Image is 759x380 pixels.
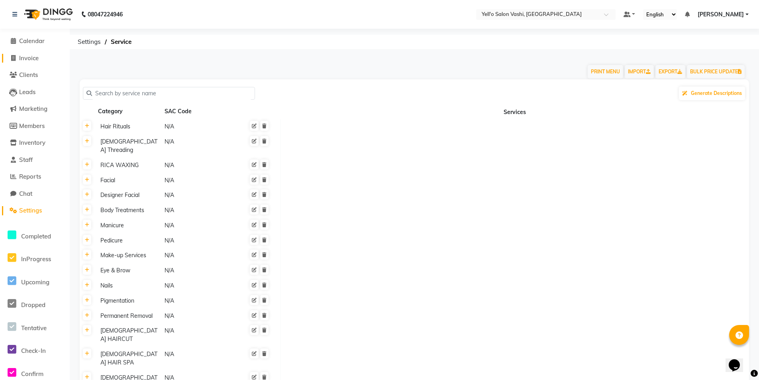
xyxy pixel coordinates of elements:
div: N/A [164,160,227,170]
span: Calendar [19,37,45,45]
div: N/A [164,122,227,132]
span: Upcoming [21,278,49,286]
span: Check-In [21,347,46,354]
a: Chat [2,189,68,199]
div: N/A [164,236,227,246]
div: Make-up Services [97,250,161,260]
span: Leads [19,88,35,96]
span: Clients [19,71,38,79]
div: N/A [164,205,227,215]
div: N/A [164,266,227,276]
div: N/A [164,349,227,368]
span: Service [107,35,135,49]
div: Pigmentation [97,296,161,306]
th: Services [280,104,749,119]
span: Settings [19,207,42,214]
a: Inventory [2,138,68,148]
span: Completed [21,232,51,240]
div: Manicure [97,221,161,230]
span: Settings [74,35,105,49]
a: EXPORT [655,65,685,79]
a: IMPORT [625,65,654,79]
div: SAC Code [164,106,227,116]
a: Reports [2,172,68,181]
div: Pedicure [97,236,161,246]
button: BULK PRICE UPDATE [687,65,745,79]
a: Settings [2,206,68,215]
span: Generate Descriptions [691,90,742,96]
div: N/A [164,281,227,291]
div: Hair Rituals [97,122,161,132]
div: N/A [164,250,227,260]
div: Facial [97,175,161,185]
div: [DEMOGRAPHIC_DATA] Threading [97,137,161,155]
a: Clients [2,71,68,80]
span: Members [19,122,45,130]
a: Invoice [2,54,68,63]
a: Members [2,122,68,131]
iframe: chat widget [726,348,751,372]
div: Nails [97,281,161,291]
div: Designer Facial [97,190,161,200]
div: [DEMOGRAPHIC_DATA] HAIR SPA [97,349,161,368]
div: N/A [164,221,227,230]
div: N/A [164,137,227,155]
div: RICA WAXING [97,160,161,170]
span: Staff [19,156,33,163]
span: Invoice [19,54,39,62]
div: N/A [164,296,227,306]
a: Marketing [2,104,68,114]
img: logo [20,3,75,26]
div: Eye & Brow [97,266,161,276]
a: Staff [2,156,68,165]
span: Chat [19,190,32,197]
span: [PERSON_NAME] [698,10,744,19]
span: Inventory [19,139,45,146]
div: N/A [164,190,227,200]
span: Reports [19,173,41,180]
div: Permanent Removal [97,311,161,321]
a: Calendar [2,37,68,46]
span: InProgress [21,255,51,263]
div: N/A [164,326,227,344]
a: Leads [2,88,68,97]
span: Marketing [19,105,47,112]
div: Category [97,106,161,116]
input: Search by service name [92,87,251,100]
div: [DEMOGRAPHIC_DATA] HAIRCUT [97,326,161,344]
button: PRINT MENU [588,65,623,79]
button: Generate Descriptions [679,87,745,100]
div: N/A [164,175,227,185]
span: Confirm [21,370,43,378]
span: Dropped [21,301,45,309]
b: 08047224946 [88,3,123,26]
div: N/A [164,311,227,321]
div: Body Treatments [97,205,161,215]
span: Tentative [21,324,47,332]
